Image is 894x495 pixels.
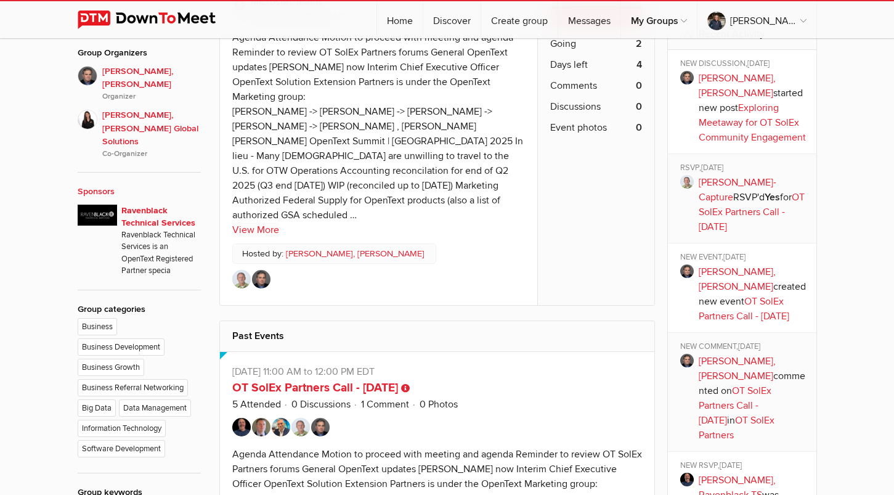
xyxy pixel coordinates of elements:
a: Home [377,1,423,38]
div: RSVP, [680,163,808,175]
a: Messages [558,1,620,38]
a: Ravenblack Technical Services [121,205,195,228]
span: [PERSON_NAME], [PERSON_NAME] [102,65,201,103]
img: Ravenblack Technical Services [78,205,117,226]
i: Co-Organizer [102,149,201,160]
a: [PERSON_NAME], [PERSON_NAME] [286,247,425,261]
img: David Nock_Cad-Capture [232,270,251,288]
a: Create group [481,1,558,38]
a: Discover [423,1,481,38]
div: Agenda Attendance Motion to proceed with meeting and agenda Reminder to review OT SolEx Partners ... [232,31,523,221]
span: Comments [550,78,597,93]
a: My Groups [621,1,697,38]
p: created new event [699,264,808,324]
span: Event photos [550,120,607,135]
a: [PERSON_NAME], [PERSON_NAME] [699,355,776,382]
b: 0 [636,120,642,135]
a: [PERSON_NAME]-Capture [699,176,776,203]
img: Sean Murphy, Cassia [311,418,330,436]
a: Sponsors [78,186,115,197]
img: Greg Petti, Ravenblack TS [232,418,251,436]
div: NEW RSVP, [680,460,808,473]
p: commented on in [699,354,808,443]
a: View More [232,223,279,237]
img: David Nock_Cad-Capture [291,418,310,436]
b: 0 [636,78,642,93]
img: Luis (Stratesys) [272,418,290,436]
b: 2 [636,36,642,51]
a: Exploring Meetaway for OT SolEx Community Engagement [699,102,806,144]
span: [PERSON_NAME], [PERSON_NAME] Global Solutions [102,108,201,160]
span: [DATE] [738,342,760,351]
img: Melissa Salm, Wertheim Global Solutions [78,110,97,129]
b: 0 [636,99,642,114]
span: Days left [550,57,588,72]
div: Group Organizers [78,46,201,60]
span: Discussions [550,99,601,114]
div: Group categories [78,303,201,316]
b: Yes [765,191,780,203]
a: OT SolEx Partners Call - [DATE] [232,380,398,395]
a: OT SolEx Partners Call - [DATE] [699,191,805,233]
b: 4 [636,57,642,72]
p: RSVP'd for [699,175,808,234]
a: [PERSON_NAME], [PERSON_NAME] Global SolutionsCo-Organizer [78,102,201,160]
span: [DATE] [701,163,723,173]
a: OT SolEx Partners Call - [DATE] [699,385,771,427]
img: Sean Murphy, Cassia [78,66,97,86]
i: Organizer [102,91,201,102]
div: NEW COMMENT, [680,342,808,354]
img: DownToMeet [78,10,235,29]
a: 5 Attended [232,398,281,411]
div: NEW DISCUSSION, [680,59,808,71]
a: [PERSON_NAME], [PERSON_NAME] [699,72,776,99]
a: OT SolEx Partners [699,414,774,441]
div: NEW EVENT, [680,252,808,264]
p: started new post [699,71,808,145]
a: 0 Photos [420,398,458,411]
p: Ravenblack Technical Services is an OpenText Registered Partner specia [121,229,201,277]
h2: Past Events [232,321,643,351]
a: [PERSON_NAME], [PERSON_NAME]Organizer [78,66,201,103]
a: 0 Discussions [291,398,351,411]
a: OT SolEx Partners Call - [DATE] [699,295,789,322]
a: 1 Comment [361,398,409,411]
span: [DATE] [723,252,746,262]
p: Hosted by: [232,243,436,264]
span: Going [550,36,576,51]
span: [DATE] [720,460,742,470]
img: Sean Murphy, Cassia [252,270,270,288]
a: [PERSON_NAME], [PERSON_NAME] [699,266,776,293]
img: Tom Lilly (GCI) [252,418,270,436]
span: [DATE] [747,59,770,68]
p: [DATE] 11:00 AM to 12:00 PM EDT [232,364,643,379]
a: [PERSON_NAME], Ravenblack TS [697,1,816,38]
